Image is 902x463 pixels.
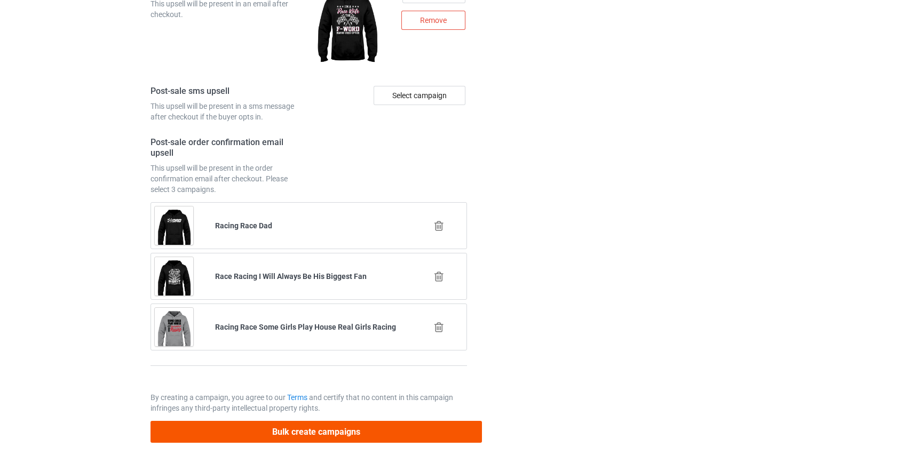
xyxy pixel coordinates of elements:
b: Race Racing I Will Always Be His Biggest Fan [215,272,367,281]
div: Select campaign [374,86,465,105]
div: This upsell will be present in the order confirmation email after checkout. Please select 3 campa... [151,163,305,195]
b: Racing Race Some Girls Play House Real Girls Racing [215,323,396,331]
h4: Post-sale order confirmation email upsell [151,137,305,159]
a: Terms [287,393,307,402]
button: Bulk create campaigns [151,421,482,443]
div: This upsell will be present in a sms message after checkout if the buyer opts in. [151,101,305,122]
div: Remove [401,11,465,30]
b: Racing Race Dad [215,221,272,230]
p: By creating a campaign, you agree to our and certify that no content in this campaign infringes a... [151,392,468,413]
h4: Post-sale sms upsell [151,86,305,97]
